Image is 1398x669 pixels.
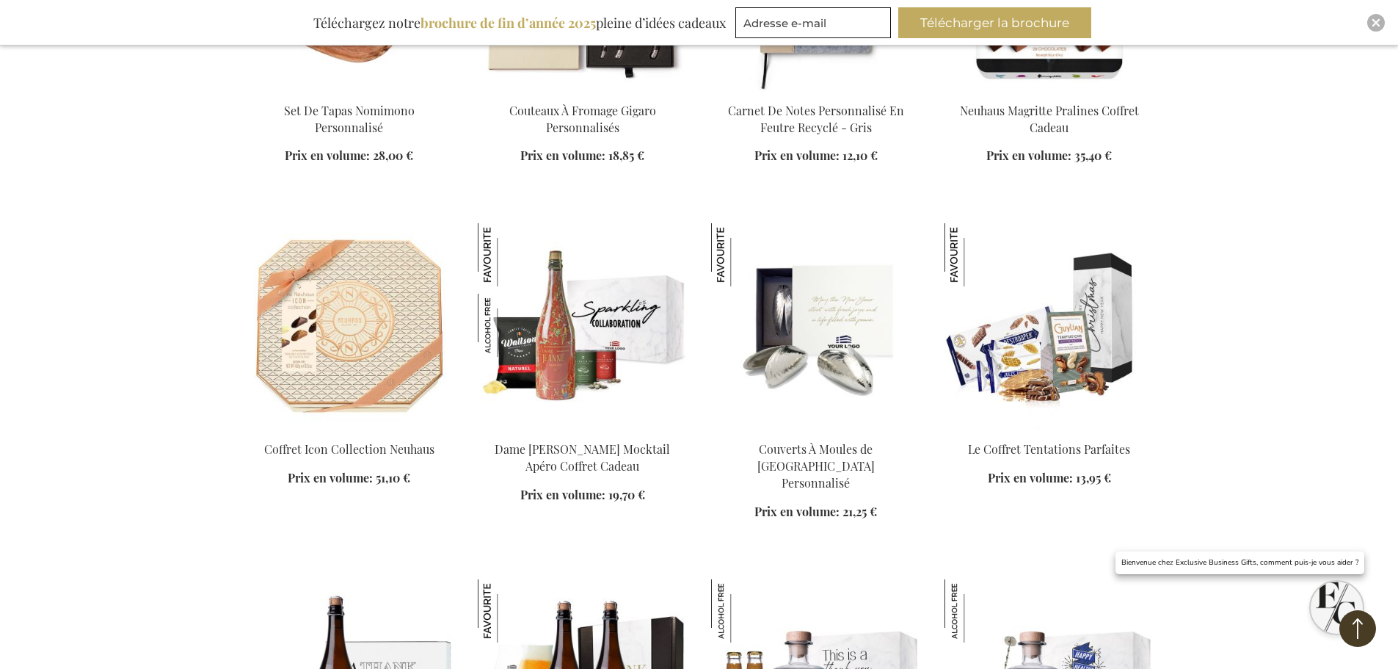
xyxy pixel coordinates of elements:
[284,103,415,135] a: Set De Tapas Nomimono Personnalisé
[711,223,774,286] img: Couverts À Moules de Zélande Personnalisé
[735,7,895,43] form: marketing offers and promotions
[1076,470,1111,485] span: 13,95 €
[421,14,596,32] b: brochure de fin d’année 2025
[1074,148,1112,163] span: 35,40 €
[285,148,370,163] span: Prix en volume:
[898,7,1091,38] button: Télécharger la brochure
[495,441,670,474] a: Dame [PERSON_NAME] Mocktail Apéro Coffret Cadeau
[754,504,840,519] span: Prix en volume:
[944,223,1008,286] img: Le Coffret Tentations Parfaites
[944,223,1154,429] img: The Perfect Temptations Box
[754,148,840,163] span: Prix en volume:
[376,470,410,485] span: 51,10 €
[754,504,877,521] a: Prix en volume: 21,25 €
[735,7,891,38] input: Adresse e-mail
[478,84,688,98] a: Personalised Gigaro Cheese Knives
[520,148,605,163] span: Prix en volume:
[288,470,373,485] span: Prix en volume:
[754,148,878,164] a: Prix en volume: 12,10 €
[520,487,645,504] a: Prix en volume: 19,70 €
[757,441,875,491] a: Couverts À Moules de [GEOGRAPHIC_DATA] Personnalisé
[986,148,1112,164] a: Prix en volume: 35,40 €
[244,84,454,98] a: Set De Tapas Nomimono Personnalisé
[968,441,1130,457] a: Le Coffret Tentations Parfaites
[478,294,541,357] img: Dame Jeanne Bière Mocktail Apéro Coffret Cadeau
[509,103,656,135] a: Couteaux À Fromage Gigaro Personnalisés
[244,423,454,437] a: Coffret Icon Collection Neuhaus - Exclusive Business Gifts
[520,487,605,502] span: Prix en volume:
[608,148,644,163] span: 18,85 €
[944,423,1154,437] a: The Perfect Temptations Box Le Coffret Tentations Parfaites
[1367,14,1385,32] div: Close
[960,103,1139,135] a: Neuhaus Magritte Pralines Coffret Cadeau
[264,441,434,457] a: Coffret Icon Collection Neuhaus
[478,223,688,429] img: Dame Jeanne Beer Mocktail Apéro Gift Box
[711,579,774,643] img: Set De Cocktail Gin Sans Alcool & Bière De Gingembre Personnalisé
[1372,18,1380,27] img: Close
[988,470,1073,485] span: Prix en volume:
[307,7,732,38] div: Téléchargez notre pleine d’idées cadeaux
[842,504,877,519] span: 21,25 €
[711,84,921,98] a: Personalised Recycled Felt Notebook - Grey
[986,148,1071,163] span: Prix en volume:
[478,423,688,437] a: Dame Jeanne Beer Mocktail Apéro Gift Box Dame Jeanne Bière Mocktail Apéro Coffret Cadeau Dame Jea...
[711,223,921,429] img: Personalised Zeeland Mussel Cutlery
[285,148,413,164] a: Prix en volume: 28,00 €
[478,223,541,286] img: Dame Jeanne Bière Mocktail Apéro Coffret Cadeau
[608,487,645,502] span: 19,70 €
[944,579,1008,643] img: Coffret Personnalisé D'Essences De Gin Sans Alcool
[373,148,413,163] span: 28,00 €
[988,470,1111,487] a: Prix en volume: 13,95 €
[520,148,644,164] a: Prix en volume: 18,85 €
[288,470,410,487] a: Prix en volume: 51,10 €
[842,148,878,163] span: 12,10 €
[711,423,921,437] a: Personalised Zeeland Mussel Cutlery Couverts À Moules de Zélande Personnalisé
[244,223,454,429] img: Coffret Icon Collection Neuhaus - Exclusive Business Gifts
[728,103,904,135] a: Carnet De Notes Personnalisé En Feutre Recyclé - Gris
[478,579,541,643] img: Set Duo Bière Brutes Personnalisé
[944,84,1154,98] a: Neuhaus Magritte Pralines Coffret Cadeau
